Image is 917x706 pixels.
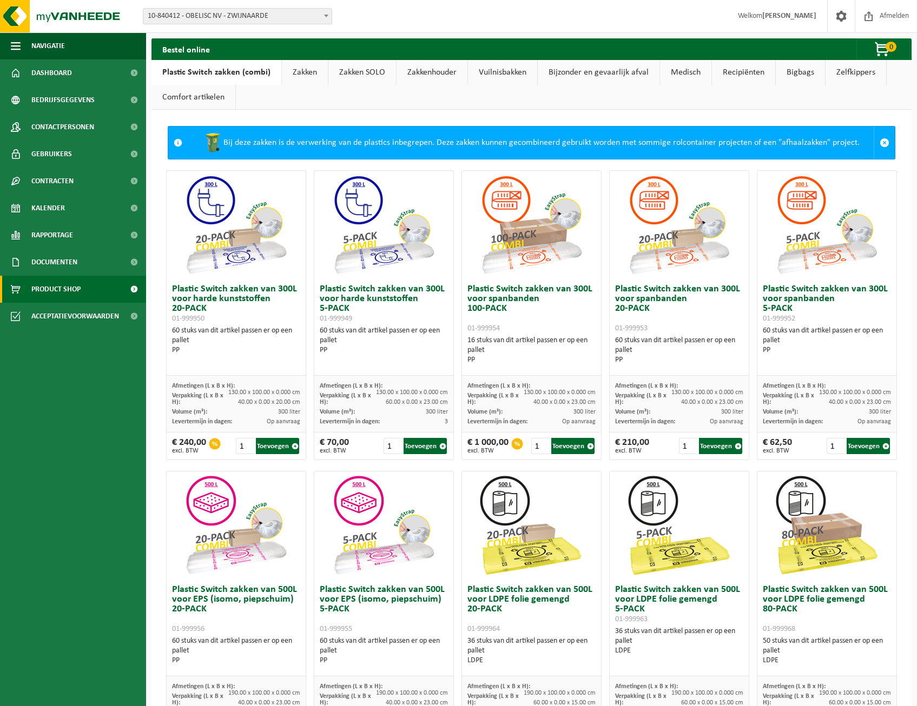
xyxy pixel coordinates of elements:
[228,690,300,696] span: 190.00 x 100.00 x 0.000 cm
[773,171,881,279] img: 01-999952
[172,438,206,454] div: € 240,00
[615,336,743,365] div: 60 stuks van dit artikel passen er op een pallet
[763,693,814,706] span: Verpakking (L x B x H):
[172,392,223,405] span: Verpakking (L x B x H):
[531,438,550,454] input: 1
[763,656,891,665] div: LDPE
[679,438,698,454] input: 1
[551,438,595,454] button: Toevoegen
[615,324,648,332] span: 01-999953
[467,324,500,332] span: 01-999954
[615,615,648,623] span: 01-999963
[467,693,519,706] span: Verpakking (L x B x H):
[320,585,448,634] h3: Plastic Switch zakken van 500L voor EPS (isomo, piepschuim) 5-PACK
[533,700,596,706] span: 60.00 x 0.00 x 15.00 cm
[773,471,881,580] img: 01-999968
[573,409,596,415] span: 300 liter
[660,60,711,85] a: Medisch
[467,355,596,365] div: PP
[278,409,300,415] span: 300 liter
[182,171,290,279] img: 01-999950
[524,389,596,396] span: 130.00 x 100.00 x 0.000 cm
[468,60,537,85] a: Vuilnisbakken
[320,438,349,454] div: € 70,00
[763,636,891,665] div: 50 stuks van dit artikel passen er op een pallet
[763,409,798,415] span: Volume (m³):
[477,471,585,580] img: 01-999964
[671,690,743,696] span: 190.00 x 100.00 x 0.000 cm
[763,585,891,634] h3: Plastic Switch zakken van 500L voor LDPE folie gemengd 80-PACK
[267,418,300,425] span: Op aanvraag
[202,132,223,154] img: WB-0240-HPE-GN-50.png
[467,636,596,665] div: 36 stuks van dit artikel passen er op een pallet
[282,60,328,85] a: Zakken
[329,471,438,580] img: 01-999955
[228,389,300,396] span: 130.00 x 100.00 x 0.000 cm
[625,471,733,580] img: 01-999963
[445,418,448,425] span: 3
[426,409,448,415] span: 300 liter
[763,683,826,690] span: Afmetingen (L x B x H):
[681,399,743,405] span: 40.00 x 0.00 x 23.00 cm
[238,700,300,706] span: 40.00 x 0.00 x 23.00 cm
[31,195,65,222] span: Kalender
[320,409,355,415] span: Volume (m³):
[712,60,775,85] a: Recipiënten
[763,625,795,633] span: 01-999968
[172,284,300,323] h3: Plastic Switch zakken van 300L voor harde kunststoffen 20-PACK
[467,448,509,454] span: excl. BTW
[320,315,352,323] span: 01-999949
[31,59,72,86] span: Dashboard
[256,438,299,454] button: Toevoegen
[320,448,349,454] span: excl. BTW
[776,60,825,85] a: Bigbags
[172,636,300,665] div: 60 stuks van dit artikel passen er op een pallet
[172,693,223,706] span: Verpakking (L x B x H):
[710,418,743,425] span: Op aanvraag
[31,303,119,330] span: Acceptatievoorwaarden
[320,284,448,323] h3: Plastic Switch zakken van 300L voor harde kunststoffen 5-PACK
[763,326,891,355] div: 60 stuks van dit artikel passen er op een pallet
[847,438,890,454] button: Toevoegen
[151,60,281,85] a: Plastic Switch zakken (combi)
[320,656,448,665] div: PP
[615,448,649,454] span: excl. BTW
[819,690,891,696] span: 190.00 x 100.00 x 0.000 cm
[763,438,792,454] div: € 62,50
[31,32,65,59] span: Navigatie
[320,625,352,633] span: 01-999955
[320,636,448,665] div: 60 stuks van dit artikel passen er op een pallet
[320,345,448,355] div: PP
[320,326,448,355] div: 60 stuks van dit artikel passen er op een pallet
[671,389,743,396] span: 130.00 x 100.00 x 0.000 cm
[467,409,503,415] span: Volume (m³):
[467,418,527,425] span: Levertermijn in dagen:
[143,8,332,24] span: 10-840412 - OBELISC NV - ZWIJNAARDE
[384,438,403,454] input: 1
[856,38,911,60] button: 0
[615,392,667,405] span: Verpakking (L x B x H):
[397,60,467,85] a: Zakkenhouder
[386,700,448,706] span: 40.00 x 0.00 x 23.00 cm
[467,585,596,634] h3: Plastic Switch zakken van 500L voor LDPE folie gemengd 20-PACK
[615,438,649,454] div: € 210,00
[615,383,678,389] span: Afmetingen (L x B x H):
[826,60,886,85] a: Zelfkippers
[172,345,300,355] div: PP
[562,418,596,425] span: Op aanvraag
[172,585,300,634] h3: Plastic Switch zakken van 500L voor EPS (isomo, piepschuim) 20-PACK
[376,389,448,396] span: 130.00 x 100.00 x 0.000 cm
[320,693,371,706] span: Verpakking (L x B x H):
[467,683,530,690] span: Afmetingen (L x B x H):
[31,141,72,168] span: Gebruikers
[31,276,81,303] span: Product Shop
[320,418,380,425] span: Levertermijn in dagen:
[172,448,206,454] span: excl. BTW
[172,409,207,415] span: Volume (m³):
[763,383,826,389] span: Afmetingen (L x B x H):
[188,126,874,159] div: Bij deze zakken is de verwerking van de plastics inbegrepen. Deze zakken kunnen gecombineerd gebr...
[172,383,235,389] span: Afmetingen (L x B x H):
[538,60,659,85] a: Bijzonder en gevaarlijk afval
[31,114,94,141] span: Contactpersonen
[467,656,596,665] div: LDPE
